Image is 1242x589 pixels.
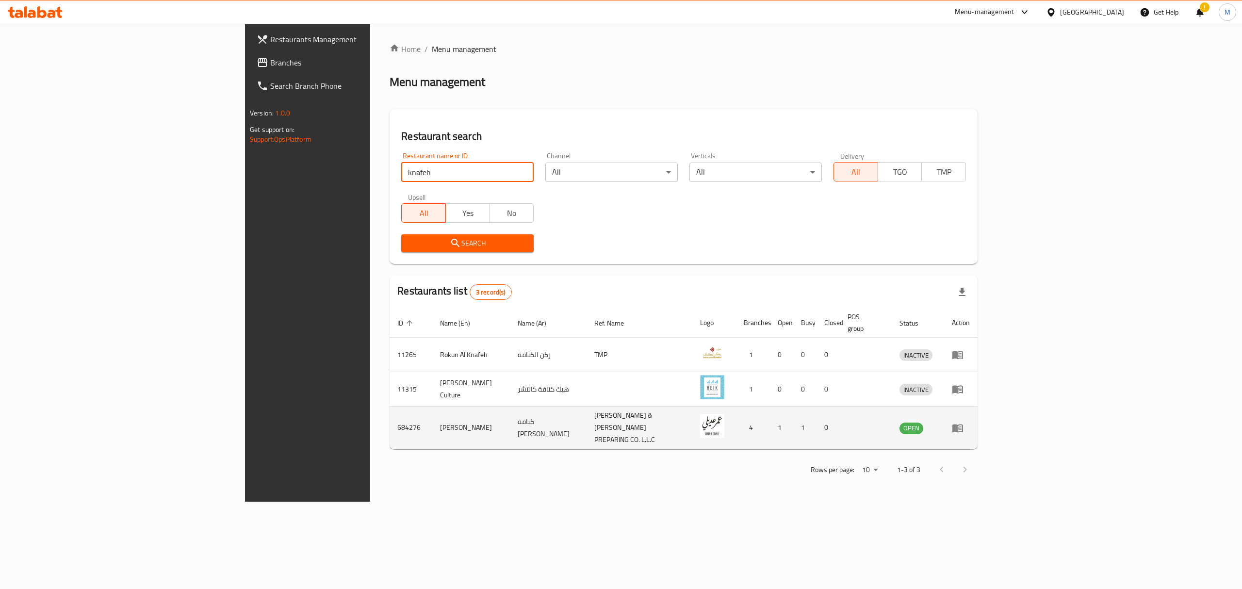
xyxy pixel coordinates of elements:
table: enhanced table [390,308,978,449]
span: Branches [270,57,445,68]
td: كنافة [PERSON_NAME] [510,407,587,449]
p: 1-3 of 3 [897,464,920,476]
td: 0 [817,407,840,449]
span: Search Branch Phone [270,80,445,92]
div: Menu [952,383,970,395]
td: ركن الكنافة [510,338,587,372]
span: ID [397,317,416,329]
span: All [838,165,874,179]
button: All [401,203,446,223]
div: Menu-management [955,6,1014,18]
span: Name (Ar) [518,317,559,329]
label: Delivery [840,152,865,159]
div: INACTIVE [899,349,932,361]
button: TMP [921,162,966,181]
span: Ref. Name [594,317,637,329]
span: M [1225,7,1230,17]
td: هيك كنافة كالتشر [510,372,587,407]
span: Get support on: [250,123,294,136]
span: OPEN [899,423,923,434]
label: Upsell [408,194,426,200]
td: [PERSON_NAME] [432,407,510,449]
span: Menu management [432,43,496,55]
td: 1 [736,338,770,372]
td: 4 [736,407,770,449]
img: Knafeh Omar Odali [700,414,724,438]
span: Yes [450,206,486,220]
div: Export file [950,280,974,304]
span: All [406,206,442,220]
div: [GEOGRAPHIC_DATA] [1060,7,1124,17]
span: Status [899,317,931,329]
a: Branches [249,51,453,74]
th: Branches [736,308,770,338]
div: Rows per page: [858,463,882,477]
p: Rows per page: [811,464,854,476]
span: POS group [848,311,880,334]
button: TGO [878,162,922,181]
div: Total records count [470,284,512,300]
h2: Restaurants list [397,284,511,300]
span: INACTIVE [899,384,932,395]
span: No [494,206,530,220]
span: TMP [926,165,962,179]
th: Logo [692,308,736,338]
div: All [689,163,822,182]
a: Search Branch Phone [249,74,453,98]
td: 1 [793,407,817,449]
img: Rokun Al Knafeh [700,341,724,365]
span: TGO [882,165,918,179]
span: 3 record(s) [470,288,511,297]
th: Closed [817,308,840,338]
td: 1 [736,372,770,407]
a: Support.OpsPlatform [250,133,311,146]
td: 0 [770,338,793,372]
td: [PERSON_NAME] Culture [432,372,510,407]
span: INACTIVE [899,350,932,361]
div: Menu [952,349,970,360]
span: Search [409,237,526,249]
img: Heik Knafeh Culture [700,375,724,399]
td: 0 [793,372,817,407]
td: 0 [793,338,817,372]
a: Restaurants Management [249,28,453,51]
th: Busy [793,308,817,338]
th: Open [770,308,793,338]
button: No [490,203,534,223]
td: [PERSON_NAME] & [PERSON_NAME] PREPARING CO. L.L.C [587,407,692,449]
span: Name (En) [440,317,483,329]
td: 1 [770,407,793,449]
td: 0 [770,372,793,407]
button: Search [401,234,534,252]
nav: breadcrumb [390,43,978,55]
th: Action [944,308,978,338]
div: Menu [952,422,970,434]
div: All [545,163,678,182]
button: All [833,162,878,181]
td: 0 [817,372,840,407]
h2: Restaurant search [401,129,966,144]
span: Version: [250,107,274,119]
td: TMP [587,338,692,372]
input: Search for restaurant name or ID.. [401,163,534,182]
td: Rokun Al Knafeh [432,338,510,372]
button: Yes [445,203,490,223]
span: Restaurants Management [270,33,445,45]
span: 1.0.0 [275,107,290,119]
td: 0 [817,338,840,372]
